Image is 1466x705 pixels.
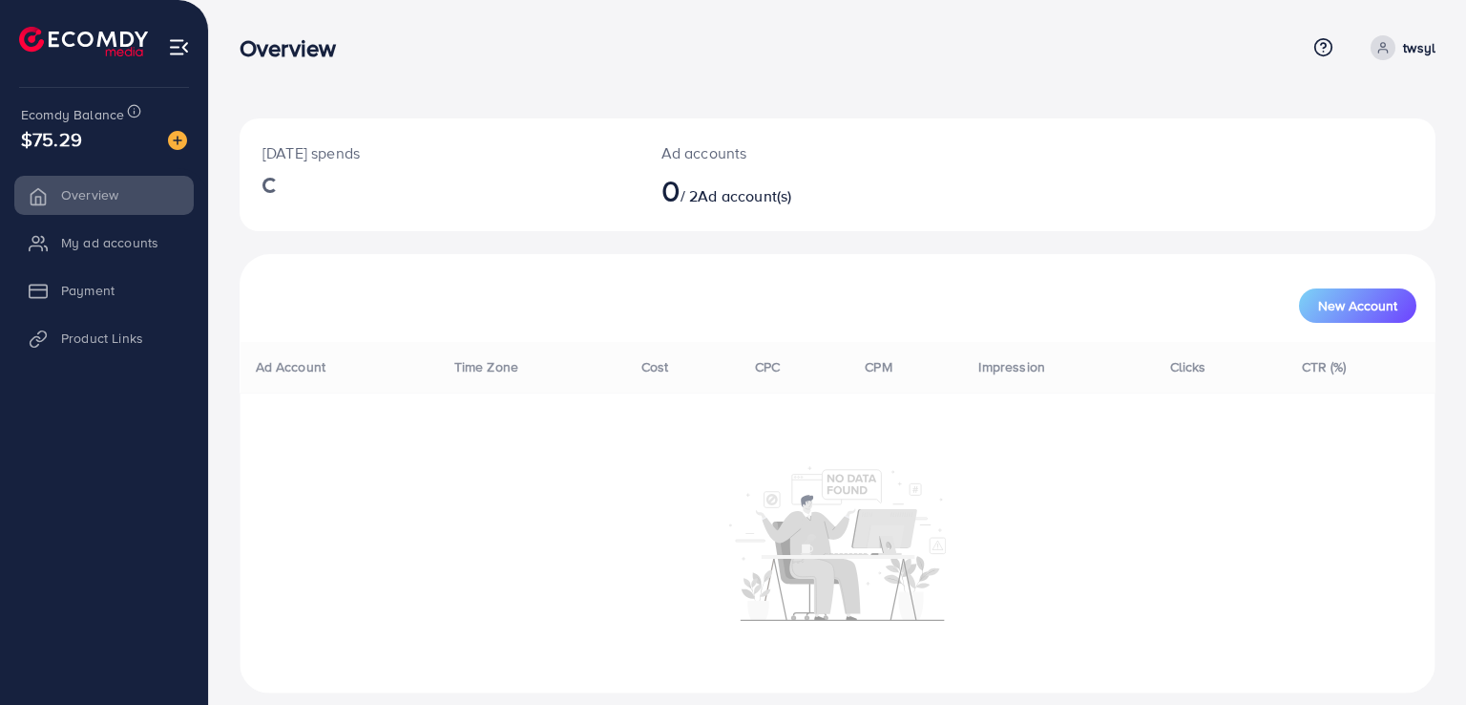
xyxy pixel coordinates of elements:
[168,36,190,58] img: menu
[21,125,82,153] span: $75.29
[1363,35,1435,60] a: twsyl
[19,27,148,56] img: logo
[21,105,124,124] span: Ecomdy Balance
[661,172,914,208] h2: / 2
[168,131,187,150] img: image
[698,185,791,206] span: Ad account(s)
[661,168,681,212] span: 0
[1403,36,1435,59] p: twsyl
[262,141,616,164] p: [DATE] spends
[661,141,914,164] p: Ad accounts
[1318,299,1397,312] span: New Account
[1299,288,1416,323] button: New Account
[240,34,351,62] h3: Overview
